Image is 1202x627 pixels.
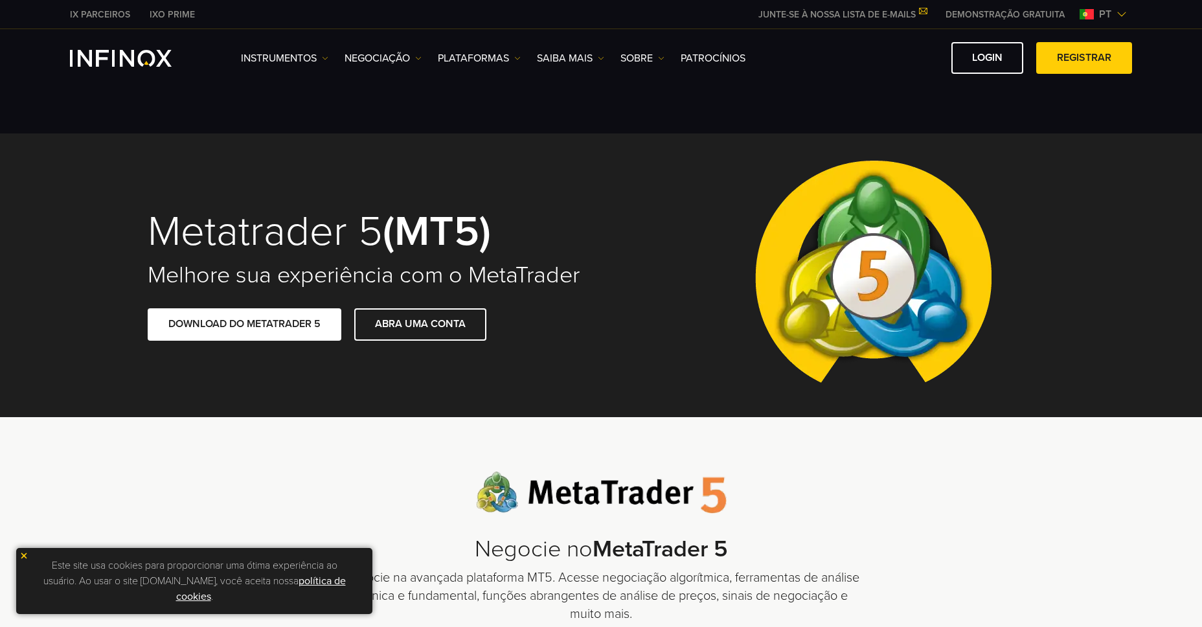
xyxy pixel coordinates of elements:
[148,308,341,340] a: DOWNLOAD DO METATRADER 5
[148,210,583,254] h1: Metatrader 5
[745,133,1002,417] img: Meta Trader 5
[148,261,583,290] h2: Melhore sua experiência com o MetaTrader
[620,51,664,66] a: SOBRE
[23,554,366,608] p: Este site usa cookies para proporcionar uma ótima experiência ao usuário. Ao usar o site [DOMAIN_...
[681,51,745,66] a: Patrocínios
[476,472,727,514] img: Meta Trader 5 logo
[1036,42,1132,74] a: Registrar
[438,51,521,66] a: PLATAFORMAS
[383,206,491,257] strong: (MT5)
[1094,6,1117,22] span: pt
[342,569,860,623] p: Negocie na avançada plataforma MT5. Acesse negociação algorítmica, ferramentas de análise técnica...
[342,536,860,564] h2: Negocie no
[537,51,604,66] a: Saiba mais
[60,8,140,21] a: INFINOX
[749,9,936,20] a: JUNTE-SE À NOSSA LISTA DE E-MAILS
[593,535,728,563] strong: MetaTrader 5
[345,51,422,66] a: NEGOCIAÇÃO
[70,50,202,67] a: INFINOX Logo
[936,8,1074,21] a: INFINOX MENU
[354,308,486,340] a: ABRA UMA CONTA
[19,551,28,560] img: yellow close icon
[241,51,328,66] a: Instrumentos
[951,42,1023,74] a: Login
[140,8,205,21] a: INFINOX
